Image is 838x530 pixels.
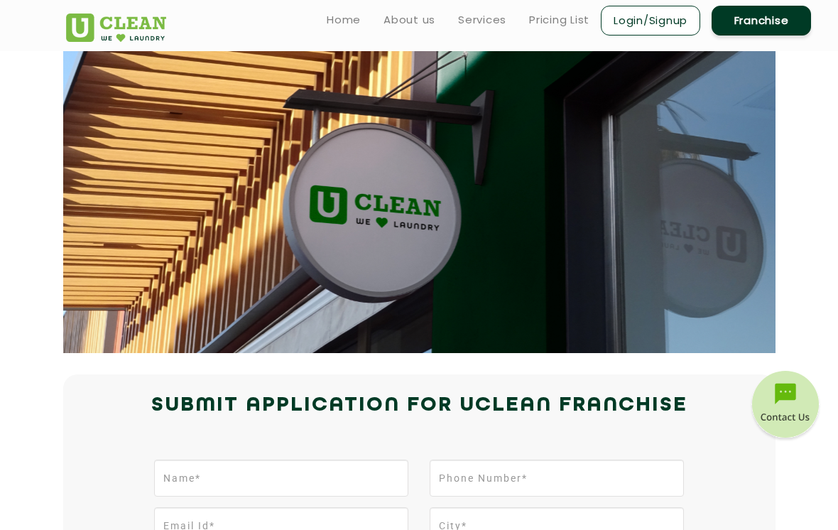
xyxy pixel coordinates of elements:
[601,6,700,36] a: Login/Signup
[529,11,589,28] a: Pricing List
[430,460,684,497] input: Phone Number*
[66,389,772,423] h2: Submit Application for UCLEAN FRANCHISE
[154,460,408,497] input: Name*
[712,6,811,36] a: Franchise
[383,11,435,28] a: About us
[327,11,361,28] a: Home
[458,11,506,28] a: Services
[66,13,166,42] img: UClean Laundry and Dry Cleaning
[750,371,821,442] img: contact-btn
